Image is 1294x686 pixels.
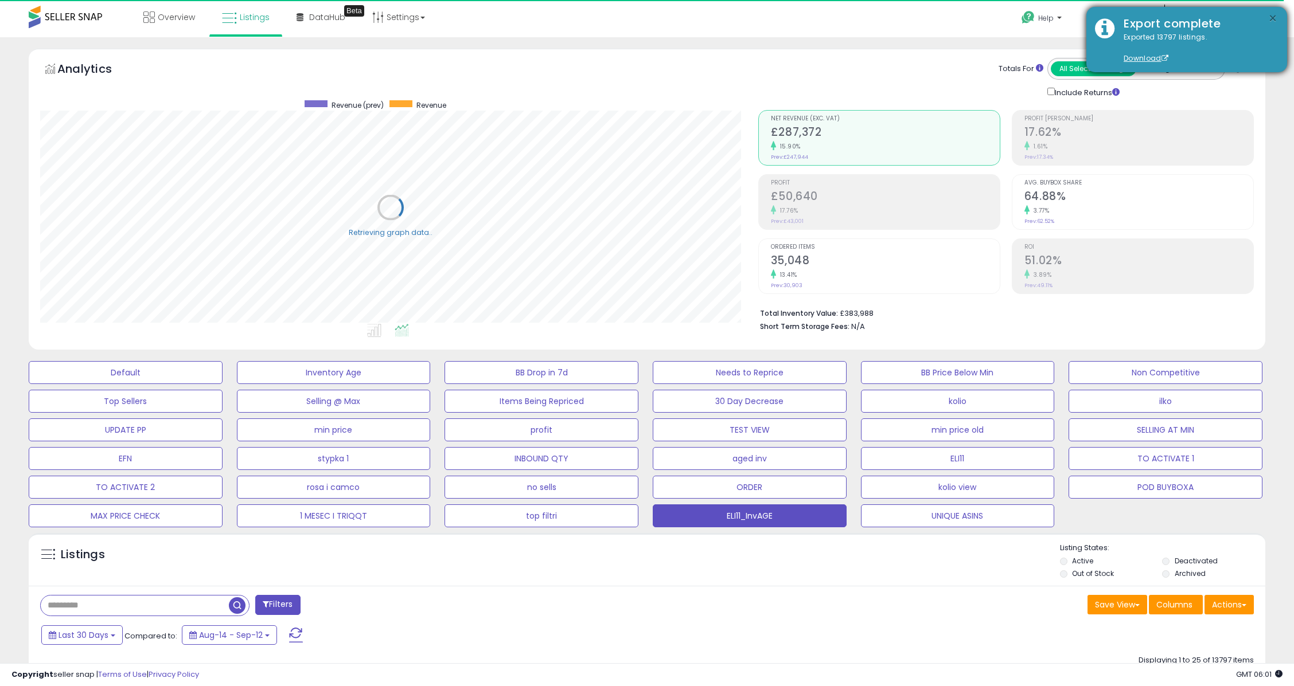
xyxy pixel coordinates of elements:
[771,190,1000,205] h2: £50,640
[771,218,804,225] small: Prev: £43,001
[237,476,431,499] button: rosa i camco
[1024,154,1053,160] small: Prev: 17.34%
[1072,556,1093,566] label: Active
[1069,390,1262,413] button: ilko
[29,447,223,470] button: EFN
[1024,116,1253,122] span: Profit [PERSON_NAME]
[771,244,1000,250] span: Ordered Items
[59,629,108,641] span: Last 30 Days
[1268,11,1277,26] button: ×
[445,504,638,527] button: top filtri
[29,418,223,441] button: UPDATE PP
[237,418,431,441] button: min price
[61,547,105,563] h5: Listings
[760,322,849,331] b: Short Term Storage Fees:
[1175,569,1206,578] label: Archived
[237,361,431,384] button: Inventory Age
[861,390,1055,413] button: kolio
[1024,254,1253,269] h2: 51.02%
[237,390,431,413] button: Selling @ Max
[1069,361,1262,384] button: Non Competitive
[1139,655,1254,666] div: Displaying 1 to 25 of 13797 items
[1149,595,1203,614] button: Columns
[237,447,431,470] button: stypka 1
[861,361,1055,384] button: BB Price Below Min
[1175,556,1218,566] label: Deactivated
[1024,218,1054,225] small: Prev: 62.52%
[771,116,1000,122] span: Net Revenue (Exc. VAT)
[237,504,431,527] button: 1 MESEC I TRIQQT
[149,669,199,680] a: Privacy Policy
[760,308,838,318] b: Total Inventory Value:
[653,476,847,499] button: ORDER
[861,476,1055,499] button: kolio view
[158,11,195,23] span: Overview
[1024,180,1253,186] span: Avg. Buybox Share
[255,595,300,615] button: Filters
[1069,418,1262,441] button: SELLING AT MIN
[29,390,223,413] button: Top Sellers
[1024,190,1253,205] h2: 64.88%
[182,625,277,645] button: Aug-14 - Sep-12
[1115,32,1279,64] div: Exported 13797 listings.
[344,5,364,17] div: Tooltip anchor
[445,447,638,470] button: INBOUND QTY
[861,418,1055,441] button: min price old
[1030,142,1048,151] small: 1.61%
[1205,595,1254,614] button: Actions
[349,227,432,237] div: Retrieving graph data..
[776,206,798,215] small: 17.76%
[11,669,199,680] div: seller snap | |
[771,254,1000,269] h2: 35,048
[1124,53,1168,63] a: Download
[1069,476,1262,499] button: POD BUYBOXA
[1156,599,1192,610] span: Columns
[445,361,638,384] button: BB Drop in 7d
[1051,61,1136,76] button: All Selected Listings
[445,390,638,413] button: Items Being Repriced
[776,271,797,279] small: 13.41%
[1038,13,1054,23] span: Help
[771,154,808,160] small: Prev: £247,944
[1024,244,1253,250] span: ROI
[1069,447,1262,470] button: TO ACTIVATE 1
[1030,271,1052,279] small: 3.89%
[653,390,847,413] button: 30 Day Decrease
[309,11,345,23] span: DataHub
[445,418,638,441] button: profit
[1236,669,1283,680] span: 2025-10-13 06:01 GMT
[41,625,123,645] button: Last 30 Days
[98,669,147,680] a: Terms of Use
[771,180,1000,186] span: Profit
[1021,10,1035,25] i: Get Help
[1024,126,1253,141] h2: 17.62%
[771,126,1000,141] h2: £287,372
[1024,282,1053,289] small: Prev: 49.11%
[653,418,847,441] button: TEST VIEW
[653,361,847,384] button: Needs to Reprice
[1115,15,1279,32] div: Export complete
[1060,543,1266,554] p: Listing States:
[29,361,223,384] button: Default
[1030,206,1050,215] small: 3.77%
[653,504,847,527] button: ELI11_InvAGE
[11,669,53,680] strong: Copyright
[240,11,270,23] span: Listings
[124,630,177,641] span: Compared to:
[199,629,263,641] span: Aug-14 - Sep-12
[1072,569,1114,578] label: Out of Stock
[776,142,801,151] small: 15.90%
[771,282,802,289] small: Prev: 30,903
[445,476,638,499] button: no sells
[861,447,1055,470] button: ELI11
[861,504,1055,527] button: UNIQUE ASINS
[29,504,223,527] button: MAX PRICE CHECK
[1012,2,1073,37] a: Help
[653,447,847,470] button: aged inv
[851,321,865,332] span: N/A
[57,61,134,80] h5: Analytics
[999,64,1043,75] div: Totals For
[1088,595,1147,614] button: Save View
[29,476,223,499] button: TO ACTIVATE 2
[1039,85,1133,99] div: Include Returns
